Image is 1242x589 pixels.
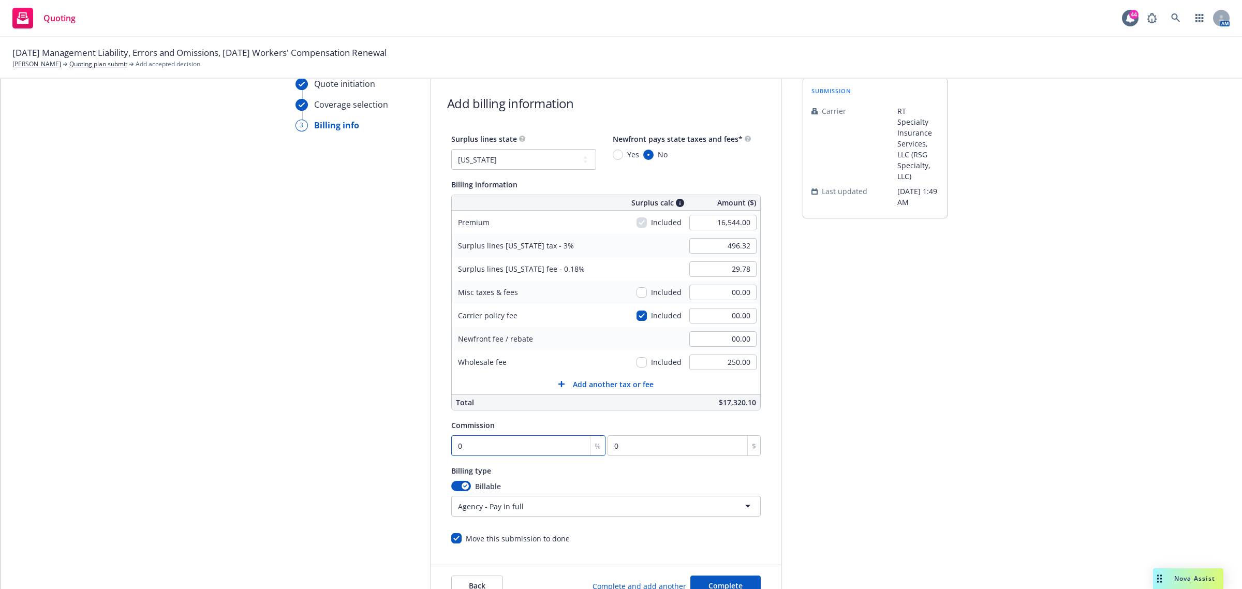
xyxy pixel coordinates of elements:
a: Quoting plan submit [69,60,127,69]
span: Add accepted decision [136,60,200,69]
span: No [658,149,668,160]
span: Billing information [451,180,517,189]
a: Search [1165,8,1186,28]
span: $17,320.10 [719,397,756,407]
span: Yes [627,149,639,160]
span: $ [752,440,756,451]
input: No [643,150,654,160]
span: Nova Assist [1174,574,1215,583]
a: Quoting [8,4,80,33]
div: Coverage selection [314,98,388,111]
span: Total [456,397,474,407]
span: Billing type [451,466,491,476]
span: [DATE] Management Liability, Errors and Omissions, [DATE] Workers' Compensation Renewal [12,46,387,60]
div: 3 [295,120,308,131]
span: Quoting [43,14,76,22]
a: [PERSON_NAME] [12,60,61,69]
input: 0.00 [689,215,757,230]
input: 0.00 [689,331,757,347]
span: Surplus calc [631,197,674,208]
input: 0.00 [689,355,757,370]
span: Surplus lines state [451,134,517,144]
input: 0.00 [689,285,757,300]
span: Newfront fee / rebate [458,334,533,344]
span: Misc taxes & fees [458,287,518,297]
button: Add another tax or fee [452,374,760,394]
h1: Add billing information [447,95,574,112]
span: Carrier policy fee [458,311,517,320]
span: submission [811,86,851,95]
div: Drag to move [1153,568,1166,589]
span: Add another tax or fee [573,379,654,390]
span: Included [651,310,682,321]
span: Amount ($) [717,197,756,208]
span: [DATE] 1:49 AM [897,186,939,208]
span: Included [651,287,682,298]
span: RT Specialty Insurance Services, LLC (RSG Specialty, LLC) [897,106,939,182]
div: Billing info [314,119,359,131]
span: Included [651,217,682,228]
span: % [595,440,601,451]
span: Included [651,357,682,367]
span: Surplus lines [US_STATE] fee - 0.18% [458,264,585,274]
a: Report a Bug [1142,8,1162,28]
span: Commission [451,420,495,430]
span: Carrier [822,106,846,116]
input: 0.00 [689,308,757,323]
div: 44 [1129,10,1138,19]
span: Surplus lines [US_STATE] tax - 3% [458,241,574,251]
div: Billable [451,481,761,492]
a: Switch app [1189,8,1210,28]
input: 0.00 [689,238,757,254]
input: 0.00 [689,261,757,277]
span: Wholesale fee [458,357,507,367]
span: Premium [458,217,490,227]
input: Yes [613,150,623,160]
div: Quote initiation [314,78,375,90]
button: Nova Assist [1153,568,1223,589]
span: Last updated [822,186,867,197]
div: Move this submission to done [466,533,570,544]
span: Newfront pays state taxes and fees* [613,134,743,144]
